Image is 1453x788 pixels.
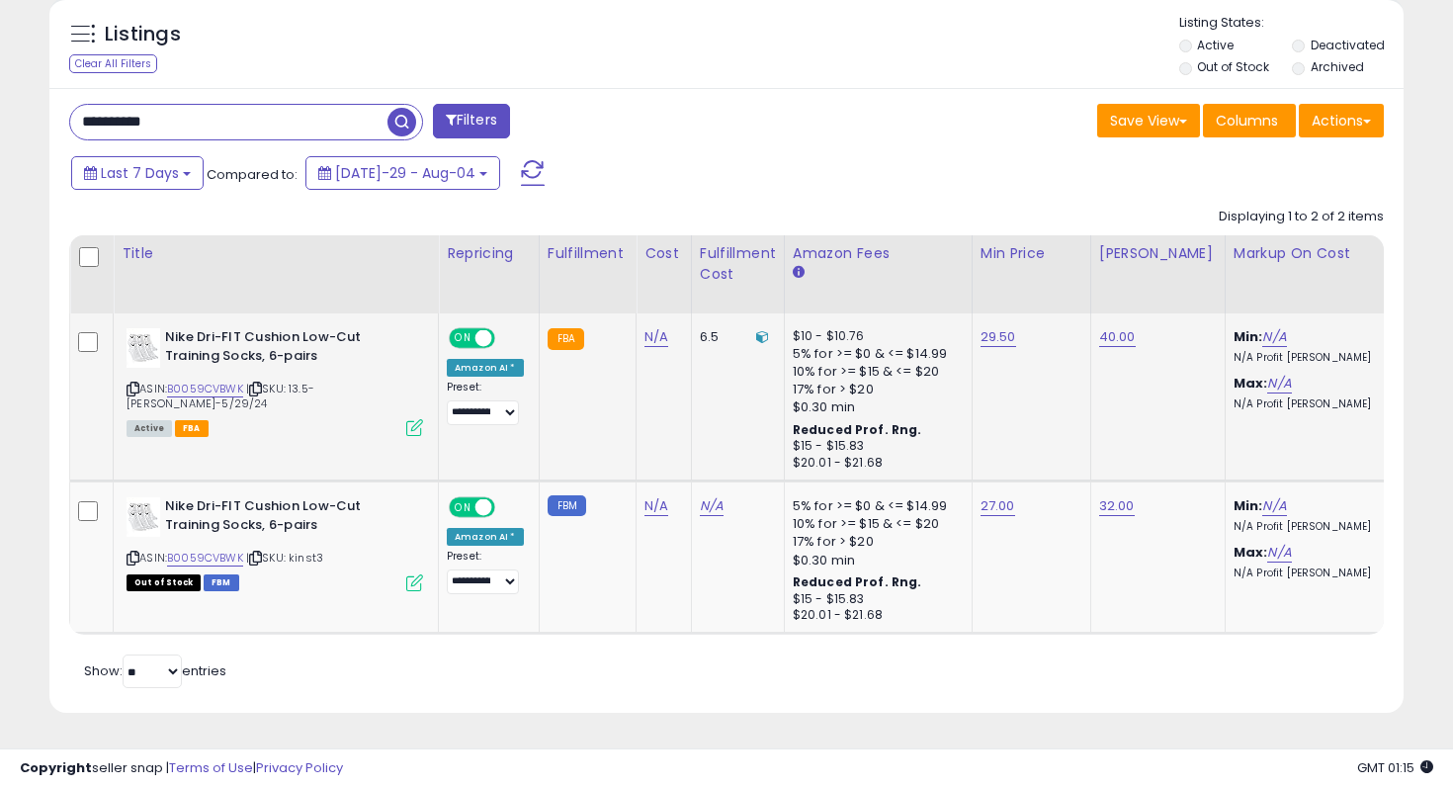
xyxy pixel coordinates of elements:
[1197,37,1234,53] label: Active
[175,420,209,437] span: FBA
[335,163,475,183] span: [DATE]-29 - Aug-04
[69,54,157,73] div: Clear All Filters
[204,574,239,591] span: FBM
[20,758,92,777] strong: Copyright
[127,328,160,368] img: 41mcsG7JH5L._SL40_.jpg
[71,156,204,190] button: Last 7 Days
[127,574,201,591] span: All listings that are currently out of stock and unavailable for purchase on Amazon
[20,759,343,778] div: seller snap | |
[793,591,957,608] div: $15 - $15.83
[793,497,957,515] div: 5% for >= $0 & <= $14.99
[793,328,957,345] div: $10 - $10.76
[981,496,1015,516] a: 27.00
[165,497,405,539] b: Nike Dri-FIT Cushion Low-Cut Training Socks, 6-pairs
[1234,543,1268,562] b: Max:
[793,421,922,438] b: Reduced Prof. Rng.
[1357,758,1433,777] span: 2025-08-12 01:15 GMT
[548,495,586,516] small: FBM
[644,496,668,516] a: N/A
[1311,37,1385,53] label: Deactivated
[793,363,957,381] div: 10% for >= $15 & <= $20
[1234,351,1398,365] p: N/A Profit [PERSON_NAME]
[1225,235,1412,313] th: The percentage added to the cost of goods (COGS) that forms the calculator for Min & Max prices.
[793,345,957,363] div: 5% for >= $0 & <= $14.99
[1234,567,1398,580] p: N/A Profit [PERSON_NAME]
[169,758,253,777] a: Terms of Use
[1234,496,1263,515] b: Min:
[207,165,298,184] span: Compared to:
[1234,243,1405,264] div: Markup on Cost
[1219,208,1384,226] div: Displaying 1 to 2 of 2 items
[451,330,475,347] span: ON
[246,550,323,566] span: | SKU: kinst3
[127,420,172,437] span: All listings currently available for purchase on Amazon
[122,243,430,264] div: Title
[1099,496,1135,516] a: 32.00
[644,327,668,347] a: N/A
[165,328,405,370] b: Nike Dri-FIT Cushion Low-Cut Training Socks, 6-pairs
[793,515,957,533] div: 10% for >= $15 & <= $20
[447,528,524,546] div: Amazon AI *
[1203,104,1296,137] button: Columns
[105,21,181,48] h5: Listings
[1234,520,1398,534] p: N/A Profit [PERSON_NAME]
[1099,327,1136,347] a: 40.00
[127,497,423,589] div: ASIN:
[793,607,957,624] div: $20.01 - $21.68
[447,550,524,594] div: Preset:
[793,438,957,455] div: $15 - $15.83
[451,499,475,516] span: ON
[305,156,500,190] button: [DATE]-29 - Aug-04
[433,104,510,138] button: Filters
[1262,327,1286,347] a: N/A
[644,243,683,264] div: Cost
[1299,104,1384,137] button: Actions
[793,381,957,398] div: 17% for > $20
[700,328,769,346] div: 6.5
[492,330,524,347] span: OFF
[981,327,1016,347] a: 29.50
[793,243,964,264] div: Amazon Fees
[127,328,423,434] div: ASIN:
[1097,104,1200,137] button: Save View
[981,243,1082,264] div: Min Price
[1216,111,1278,131] span: Columns
[793,398,957,416] div: $0.30 min
[1267,543,1291,563] a: N/A
[1197,58,1269,75] label: Out of Stock
[167,381,243,397] a: B0059CVBWK
[127,497,160,537] img: 41mcsG7JH5L._SL40_.jpg
[700,496,724,516] a: N/A
[1234,374,1268,393] b: Max:
[1267,374,1291,394] a: N/A
[167,550,243,567] a: B0059CVBWK
[1262,496,1286,516] a: N/A
[793,573,922,590] b: Reduced Prof. Rng.
[793,264,805,282] small: Amazon Fees.
[447,381,524,425] div: Preset:
[1099,243,1217,264] div: [PERSON_NAME]
[447,359,524,377] div: Amazon AI *
[256,758,343,777] a: Privacy Policy
[101,163,179,183] span: Last 7 Days
[1234,327,1263,346] b: Min:
[492,499,524,516] span: OFF
[1234,397,1398,411] p: N/A Profit [PERSON_NAME]
[793,455,957,472] div: $20.01 - $21.68
[127,381,314,410] span: | SKU: 13.5-[PERSON_NAME]-5/29/24
[548,243,628,264] div: Fulfillment
[1311,58,1364,75] label: Archived
[700,243,776,285] div: Fulfillment Cost
[793,552,957,569] div: $0.30 min
[793,533,957,551] div: 17% for > $20
[84,661,226,680] span: Show: entries
[1179,14,1405,33] p: Listing States:
[548,328,584,350] small: FBA
[447,243,531,264] div: Repricing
